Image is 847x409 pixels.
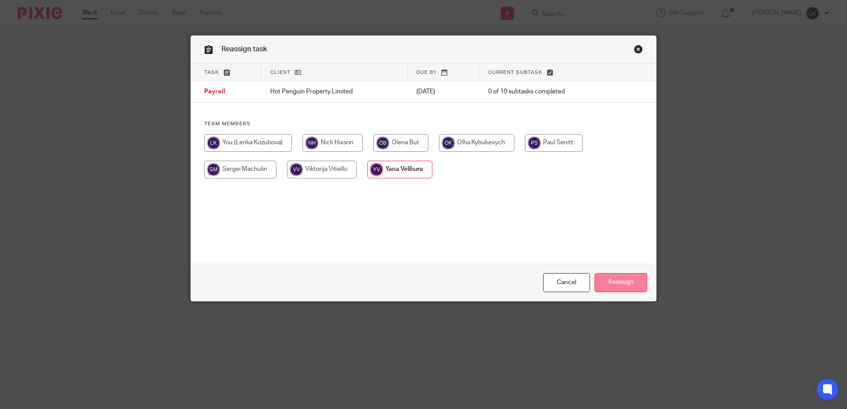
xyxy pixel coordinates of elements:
span: Payroll [204,89,225,95]
span: Client [270,70,291,75]
input: Reassign [594,273,647,292]
a: Close this dialog window [543,273,590,292]
a: Close this dialog window [634,45,643,57]
h4: Team members [204,120,643,127]
span: Current subtask [488,70,543,75]
p: [DATE] [416,87,470,96]
p: Hot Penguin Property Limited [270,87,399,96]
span: Reassign task [221,46,267,53]
span: Due by [416,70,437,75]
span: Task [204,70,219,75]
td: 0 of 10 subtasks completed [479,81,617,103]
